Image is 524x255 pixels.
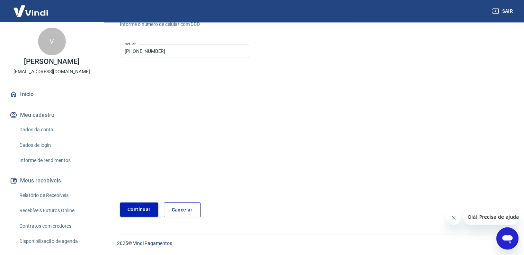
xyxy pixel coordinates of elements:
a: Dados de login [17,138,95,152]
img: Vindi [8,0,53,21]
button: Meu cadastro [8,107,95,123]
span: Olá! Precisa de ajuda? [4,5,58,10]
a: Contratos com credores [17,219,95,233]
a: Cancelar [164,202,201,217]
iframe: Mensagem da empresa [463,209,518,225]
button: Meus recebíveis [8,173,95,188]
label: Celular [125,41,136,47]
p: [PERSON_NAME] [24,58,79,65]
a: Relatório de Recebíveis [17,188,95,202]
h6: Informe o número de celular com DDD [120,21,507,28]
p: 2025 © [117,240,507,247]
a: Início [8,87,95,102]
div: V [38,28,66,55]
button: Sair [491,5,516,18]
a: Disponibilização de agenda [17,234,95,248]
iframe: Botão para abrir a janela de mensagens [496,227,518,249]
a: Informe de rendimentos [17,153,95,168]
a: Vindi Pagamentos [133,240,172,246]
p: [EMAIL_ADDRESS][DOMAIN_NAME] [14,68,90,75]
a: Recebíveis Futuros Online [17,204,95,218]
a: Dados da conta [17,123,95,137]
button: Continuar [120,202,158,217]
iframe: Fechar mensagem [447,211,461,225]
